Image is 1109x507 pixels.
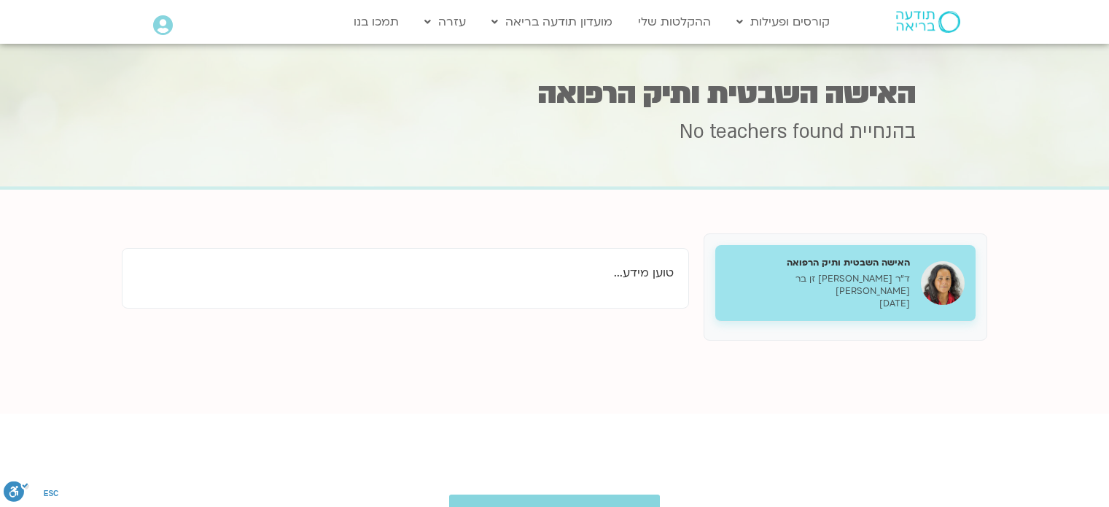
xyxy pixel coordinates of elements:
[137,263,674,283] p: טוען מידע...
[417,8,473,36] a: עזרה
[726,298,910,310] p: [DATE]
[726,256,910,269] h5: האישה השבטית ותיק הרפואה
[484,8,620,36] a: מועדון תודעה בריאה
[729,8,837,36] a: קורסים ופעילות
[680,119,844,145] span: No teachers found
[194,80,916,108] h1: האישה השבטית ותיק הרפואה
[921,261,965,305] img: האישה השבטית ותיק הרפואה
[896,11,960,33] img: תודעה בריאה
[631,8,718,36] a: ההקלטות שלי
[849,119,916,145] span: בהנחיית
[346,8,406,36] a: תמכו בנו
[726,273,910,298] p: ד״ר [PERSON_NAME] זן בר [PERSON_NAME]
